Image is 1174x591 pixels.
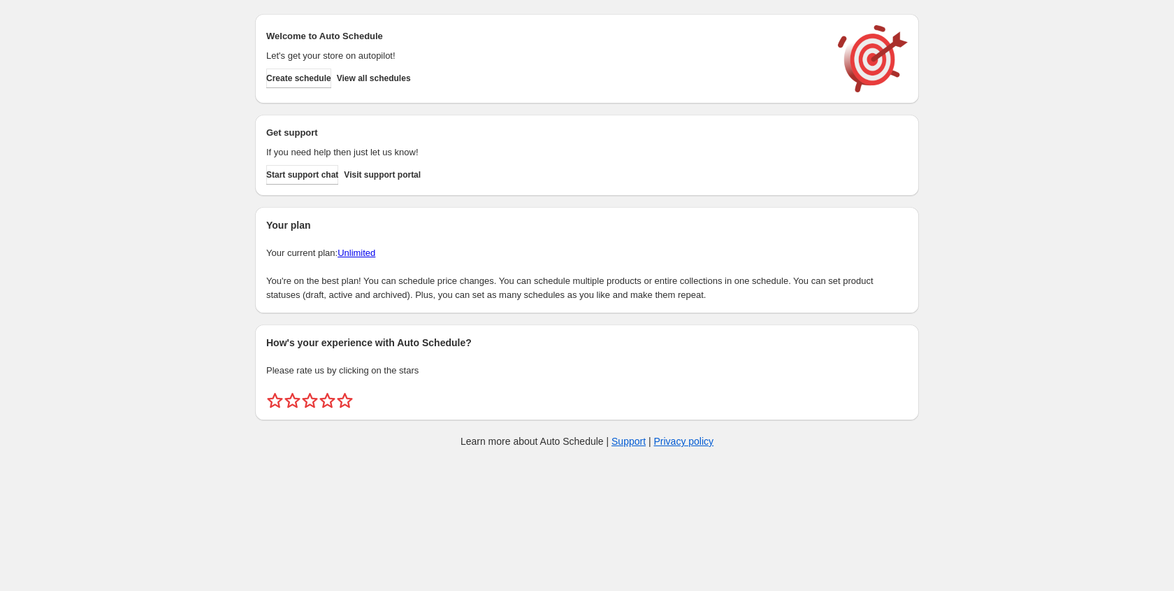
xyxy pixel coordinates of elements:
[266,126,824,140] h2: Get support
[344,165,421,185] a: Visit support portal
[266,29,824,43] h2: Welcome to Auto Schedule
[266,364,908,378] p: Please rate us by clicking on the stars
[266,218,908,232] h2: Your plan
[344,169,421,180] span: Visit support portal
[337,73,411,84] span: View all schedules
[654,436,714,447] a: Privacy policy
[266,246,908,260] p: Your current plan:
[338,248,375,258] a: Unlimited
[461,434,713,448] p: Learn more about Auto Schedule | |
[266,165,338,185] a: Start support chat
[266,169,338,180] span: Start support chat
[266,49,824,63] p: Let's get your store on autopilot!
[266,145,824,159] p: If you need help then just let us know!
[611,436,646,447] a: Support
[266,69,331,88] button: Create schedule
[266,336,908,350] h2: How's your experience with Auto Schedule?
[266,274,908,302] p: You're on the best plan! You can schedule price changes. You can schedule multiple products or en...
[337,69,411,88] button: View all schedules
[266,73,331,84] span: Create schedule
